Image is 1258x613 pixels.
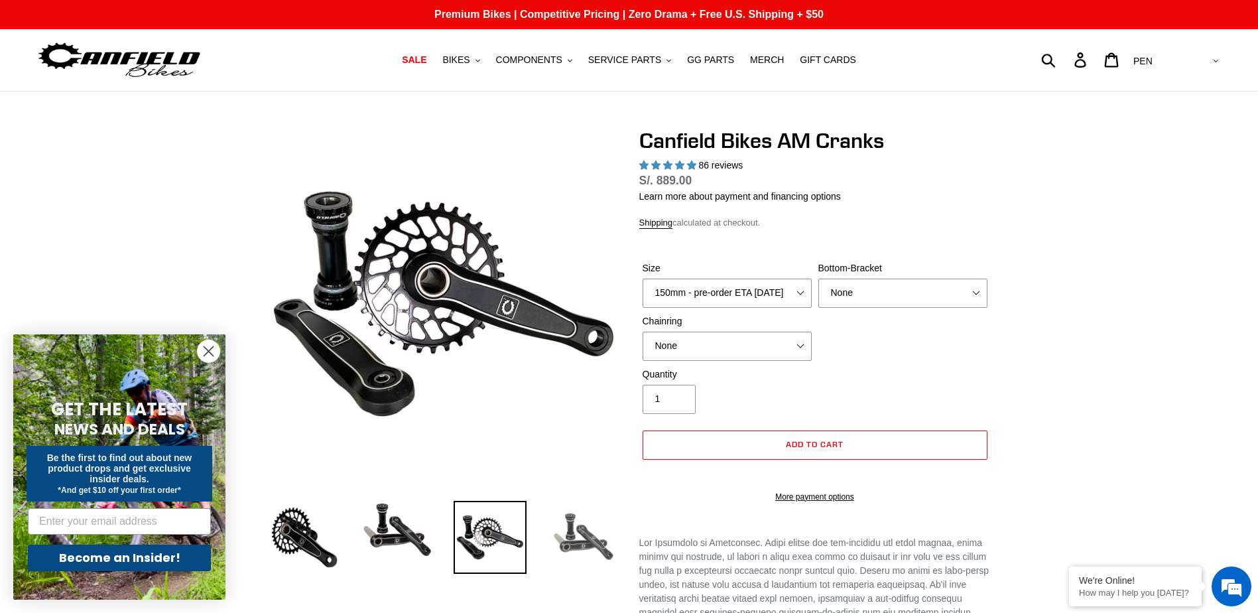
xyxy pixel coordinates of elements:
[639,174,692,187] span: S/. 889.00
[1048,45,1082,74] input: Search
[582,51,678,69] button: SERVICE PARTS
[36,39,202,81] img: Canfield Bikes
[58,486,180,495] span: *And get $10 off your first order*
[639,191,841,202] a: Learn more about payment and financing options
[643,261,812,275] label: Size
[639,128,991,153] h1: Canfield Bikes AM Cranks
[546,501,619,574] img: Load image into Gallery viewer, CANFIELD-AM_DH-CRANKS
[1079,575,1192,586] div: We're Online!
[639,218,673,229] a: Shipping
[436,51,486,69] button: BIKES
[818,261,987,275] label: Bottom-Bracket
[786,439,844,449] span: Add to cart
[402,54,426,66] span: SALE
[750,54,784,66] span: MERCH
[793,51,863,69] a: GIFT CARDS
[361,501,434,559] img: Load image into Gallery viewer, Canfield Cranks
[639,160,699,170] span: 4.97 stars
[454,501,527,574] img: Load image into Gallery viewer, Canfield Bikes AM Cranks
[489,51,579,69] button: COMPONENTS
[47,452,192,484] span: Be the first to find out about new product drops and get exclusive insider deals.
[643,314,812,328] label: Chainring
[643,491,987,503] a: More payment options
[743,51,790,69] a: MERCH
[687,54,734,66] span: GG PARTS
[643,368,812,381] label: Quantity
[442,54,470,66] span: BIKES
[639,216,991,230] div: calculated at checkout.
[54,419,185,440] span: NEWS AND DEALS
[680,51,741,69] a: GG PARTS
[197,340,220,363] button: Close dialog
[268,501,341,574] img: Load image into Gallery viewer, Canfield Bikes AM Cranks
[395,51,433,69] a: SALE
[1079,588,1192,598] p: How may I help you today?
[51,397,188,421] span: GET THE LATEST
[28,508,211,535] input: Enter your email address
[800,54,856,66] span: GIFT CARDS
[698,160,743,170] span: 86 reviews
[643,431,987,460] button: Add to cart
[496,54,562,66] span: COMPONENTS
[588,54,661,66] span: SERVICE PARTS
[28,545,211,571] button: Become an Insider!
